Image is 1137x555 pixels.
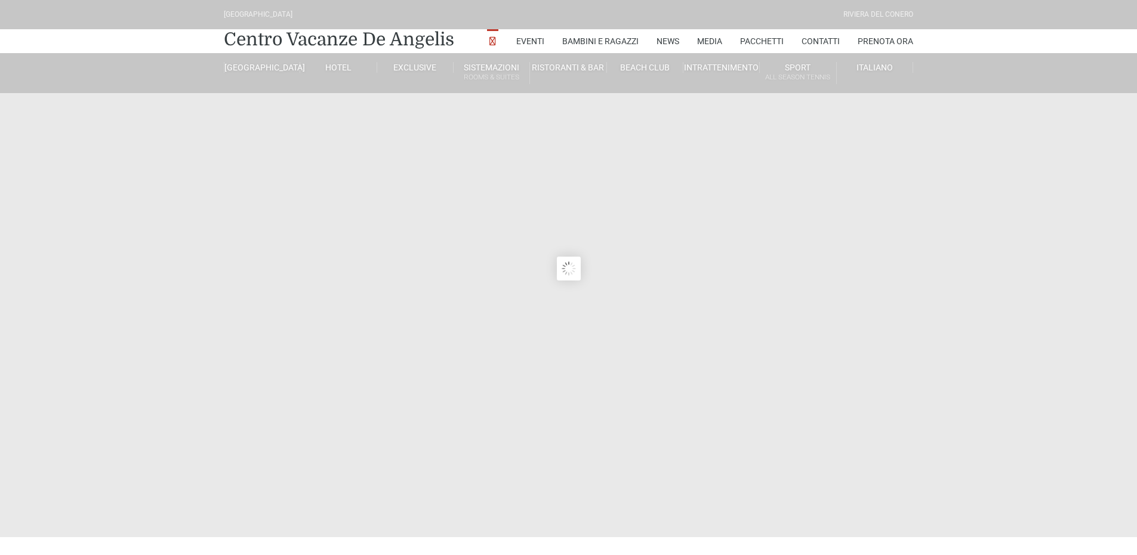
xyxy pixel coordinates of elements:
[837,62,913,73] a: Italiano
[607,62,683,73] a: Beach Club
[858,29,913,53] a: Prenota Ora
[657,29,679,53] a: News
[516,29,544,53] a: Eventi
[224,9,292,20] div: [GEOGRAPHIC_DATA]
[843,9,913,20] div: Riviera Del Conero
[856,63,893,72] span: Italiano
[530,62,606,73] a: Ristoranti & Bar
[802,29,840,53] a: Contatti
[454,62,530,84] a: SistemazioniRooms & Suites
[740,29,784,53] a: Pacchetti
[562,29,639,53] a: Bambini e Ragazzi
[760,62,836,84] a: SportAll Season Tennis
[300,62,377,73] a: Hotel
[377,62,454,73] a: Exclusive
[683,62,760,73] a: Intrattenimento
[224,62,300,73] a: [GEOGRAPHIC_DATA]
[697,29,722,53] a: Media
[224,27,454,51] a: Centro Vacanze De Angelis
[760,72,836,83] small: All Season Tennis
[454,72,529,83] small: Rooms & Suites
